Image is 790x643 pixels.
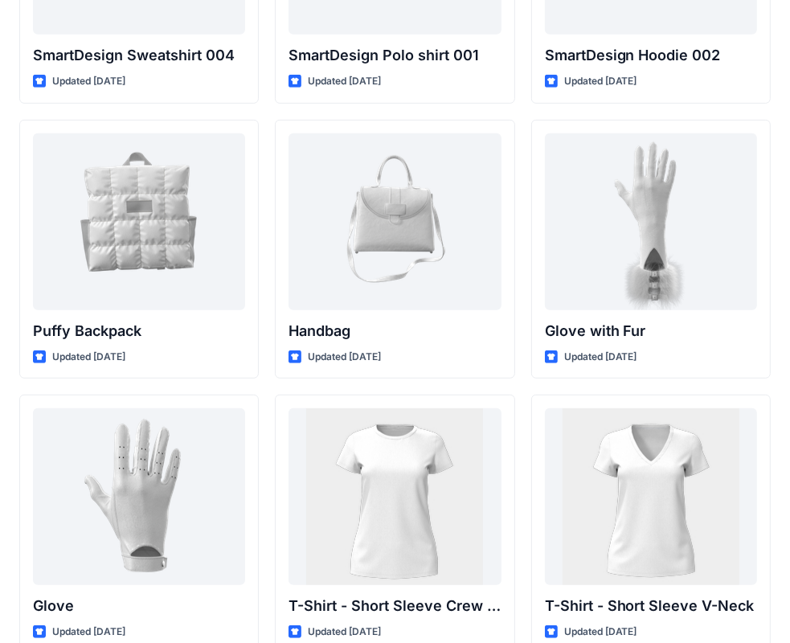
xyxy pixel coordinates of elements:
p: T-Shirt - Short Sleeve Crew Neck [289,595,501,617]
a: Puffy Backpack [33,133,245,310]
p: SmartDesign Hoodie 002 [545,44,757,67]
p: Updated [DATE] [52,73,125,90]
p: Glove with Fur [545,320,757,342]
p: Updated [DATE] [52,624,125,641]
a: T-Shirt - Short Sleeve Crew Neck [289,408,501,585]
a: Glove [33,408,245,585]
p: Updated [DATE] [308,624,381,641]
p: Updated [DATE] [564,349,637,366]
p: Puffy Backpack [33,320,245,342]
p: Glove [33,595,245,617]
p: T-Shirt - Short Sleeve V-Neck [545,595,757,617]
p: Updated [DATE] [564,73,637,90]
p: Updated [DATE] [308,73,381,90]
p: Handbag [289,320,501,342]
a: Handbag [289,133,501,310]
a: Glove with Fur [545,133,757,310]
p: SmartDesign Sweatshirt 004 [33,44,245,67]
p: Updated [DATE] [564,624,637,641]
a: T-Shirt - Short Sleeve V-Neck [545,408,757,585]
p: Updated [DATE] [52,349,125,366]
p: SmartDesign Polo shirt 001 [289,44,501,67]
p: Updated [DATE] [308,349,381,366]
